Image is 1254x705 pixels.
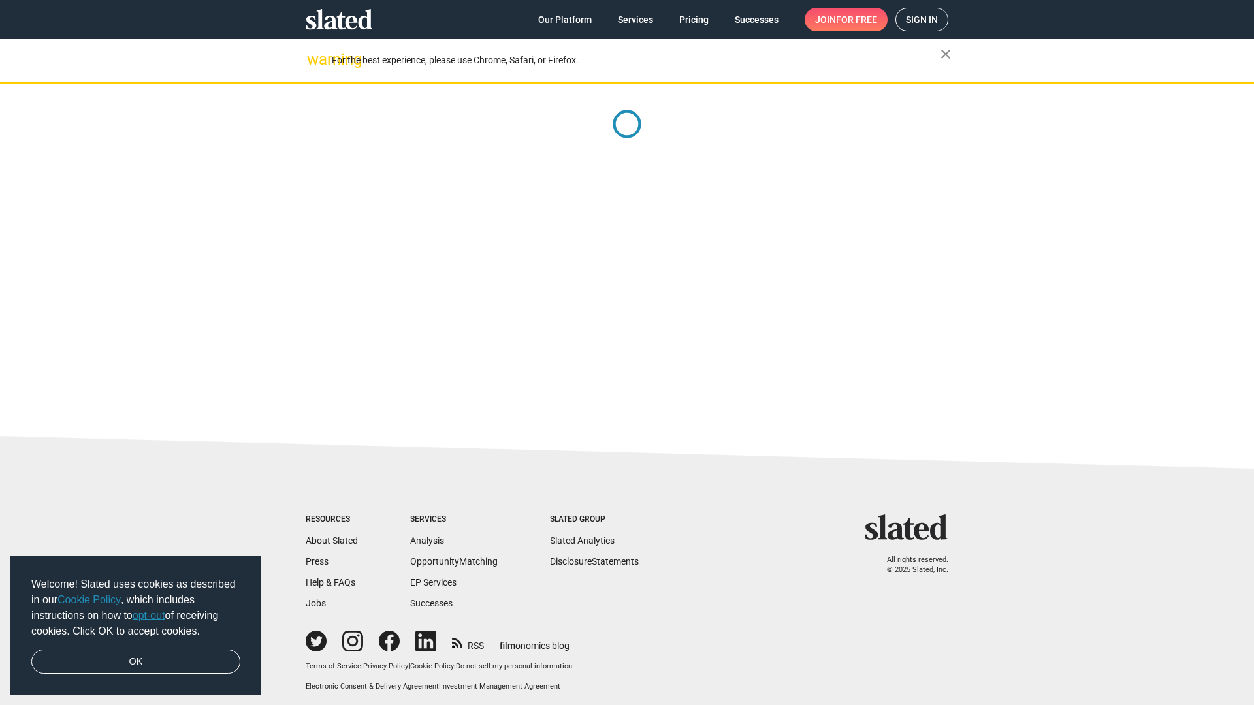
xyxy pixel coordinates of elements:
[133,610,165,621] a: opt-out
[361,662,363,670] span: |
[550,535,615,546] a: Slated Analytics
[10,556,261,695] div: cookieconsent
[836,8,877,31] span: for free
[454,662,456,670] span: |
[938,46,954,62] mat-icon: close
[363,662,408,670] a: Privacy Policy
[873,556,948,574] p: All rights reserved. © 2025 Slated, Inc.
[410,598,453,608] a: Successes
[306,662,361,670] a: Terms of Service
[550,514,639,525] div: Slated Group
[31,650,240,674] a: dismiss cookie message
[410,662,454,670] a: Cookie Policy
[306,535,358,546] a: About Slated
[906,8,938,31] span: Sign in
[815,8,877,31] span: Join
[669,8,719,31] a: Pricing
[410,577,457,587] a: EP Services
[57,594,121,605] a: Cookie Policy
[439,682,441,691] span: |
[410,514,498,525] div: Services
[607,8,664,31] a: Services
[500,640,515,651] span: film
[408,662,410,670] span: |
[306,577,355,587] a: Help & FAQs
[31,576,240,639] span: Welcome! Slated uses cookies as described in our , which includes instructions on how to of recei...
[306,556,329,567] a: Press
[538,8,592,31] span: Our Platform
[306,682,439,691] a: Electronic Consent & Delivery Agreement
[528,8,602,31] a: Our Platform
[500,629,570,652] a: filmonomics blog
[618,8,653,31] span: Services
[441,682,560,691] a: Investment Management Agreement
[895,8,948,31] a: Sign in
[550,556,639,567] a: DisclosureStatements
[452,632,484,652] a: RSS
[306,598,326,608] a: Jobs
[456,662,572,672] button: Do not sell my personal information
[724,8,789,31] a: Successes
[307,52,323,67] mat-icon: warning
[410,535,444,546] a: Analysis
[332,52,940,69] div: For the best experience, please use Chrome, Safari, or Firefox.
[805,8,888,31] a: Joinfor free
[306,514,358,525] div: Resources
[735,8,779,31] span: Successes
[410,556,498,567] a: OpportunityMatching
[679,8,709,31] span: Pricing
